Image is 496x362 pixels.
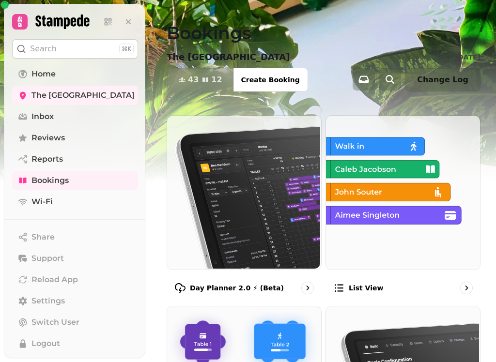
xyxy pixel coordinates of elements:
span: Inbox [31,111,54,122]
span: Create Booking [241,76,300,83]
span: Support [31,253,64,264]
span: 43 [188,76,199,84]
span: Reload App [31,274,78,286]
button: Logout [12,334,138,353]
span: Change Log [417,76,468,84]
button: Switch User [12,313,138,332]
span: Bookings [31,175,69,186]
p: Day Planner 2.0 ⚡ (Beta) [190,283,284,293]
span: 12 [211,76,222,84]
span: The [GEOGRAPHIC_DATA] [31,90,135,101]
img: List view [325,115,479,269]
button: Reload App [12,270,138,289]
span: Home [31,68,56,80]
span: Logout [31,338,60,349]
p: The [GEOGRAPHIC_DATA] [167,50,290,64]
span: Reports [31,153,63,165]
span: Settings [31,295,65,307]
a: Inbox [12,107,138,126]
a: Day Planner 2.0 ⚡ (Beta)Day Planner 2.0 ⚡ (Beta) [167,115,322,302]
p: List view [349,283,383,293]
button: 4312 [167,68,234,91]
div: ⌘K [119,44,134,54]
a: List viewList view [325,115,480,302]
p: Search [30,43,57,55]
button: Support [12,249,138,268]
img: Day Planner 2.0 ⚡ (Beta) [166,115,320,269]
button: Search⌘K [12,39,138,59]
span: Share [31,231,55,243]
svg: go to [303,283,312,293]
button: Change Log [405,68,480,91]
button: Create Booking [233,68,308,91]
a: Home [12,64,138,84]
a: Bookings [12,171,138,190]
a: Wi-Fi [12,192,138,211]
a: The [GEOGRAPHIC_DATA] [12,86,138,105]
span: Switch User [31,317,79,328]
a: Reports [12,150,138,169]
span: Reviews [31,132,65,144]
p: [DATE] [455,52,480,62]
span: Wi-Fi [31,196,53,208]
button: Share [12,227,138,247]
svg: go to [462,283,471,293]
a: Reviews [12,128,138,148]
a: Settings [12,291,138,311]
